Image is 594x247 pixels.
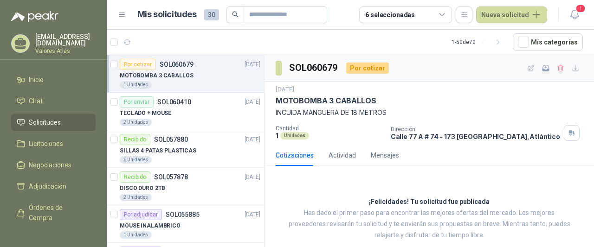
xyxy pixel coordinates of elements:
[276,150,314,160] div: Cotizaciones
[29,96,43,106] span: Chat
[120,156,152,164] div: 6 Unidades
[245,135,260,144] p: [DATE]
[289,61,339,75] h3: SOL060679
[11,199,96,227] a: Órdenes de Compra
[11,177,96,195] a: Adjudicación
[29,181,66,191] span: Adjudicación
[11,92,96,110] a: Chat
[29,203,87,223] span: Órdenes de Compra
[120,59,156,70] div: Por cotizar
[120,71,194,80] p: MOTOBOMBA 3 CABALLOS
[29,75,44,85] span: Inicio
[160,61,194,68] p: SOL060679
[245,98,260,107] p: [DATE]
[476,6,547,23] button: Nueva solicitud
[120,209,162,220] div: Por adjudicar
[276,125,383,132] p: Cantidad
[369,196,490,208] h3: ¡Felicidades! Tu solicitud fue publicada
[371,150,399,160] div: Mensajes
[11,135,96,152] a: Licitaciones
[452,35,505,50] div: 1 - 50 de 70
[288,208,571,241] p: Has dado el primer paso para encontrar las mejores ofertas del mercado. Los mejores proveedores r...
[120,171,150,183] div: Recibido
[137,8,197,21] h1: Mis solicitudes
[35,33,96,46] p: [EMAIL_ADDRESS][DOMAIN_NAME]
[166,211,200,218] p: SOL055885
[391,133,560,140] p: Calle 77 A # 74 - 173 [GEOGRAPHIC_DATA] , Atlántico
[107,130,264,168] a: RecibidoSOL057880[DATE] SILLAS 4 PATAS PLASTICAS6 Unidades
[276,132,278,139] p: 1
[35,48,96,54] p: Valores Atlas
[120,109,171,118] p: TECLADO + MOUSE
[232,11,239,18] span: search
[157,99,191,105] p: SOL060410
[280,132,309,139] div: Unidades
[575,4,586,13] span: 1
[120,222,181,230] p: MOUSE INALAMBRICO
[204,9,219,20] span: 30
[29,117,61,127] span: Solicitudes
[11,11,58,22] img: Logo peakr
[120,146,196,155] p: SILLAS 4 PATAS PLASTICAS
[329,150,356,160] div: Actividad
[11,71,96,89] a: Inicio
[154,174,188,180] p: SOL057878
[120,96,154,108] div: Por enviar
[513,33,583,51] button: Mís categorías
[29,160,71,170] span: Negociaciones
[107,205,264,243] a: Por adjudicarSOL055885[DATE] MOUSE INALAMBRICO1 Unidades
[107,168,264,205] a: RecibidoSOL057878[DATE] DISCO DURO 2TB2 Unidades
[120,194,152,201] div: 2 Unidades
[120,231,152,239] div: 1 Unidades
[365,10,415,20] div: 6 seleccionadas
[245,210,260,219] p: [DATE]
[120,81,152,89] div: 1 Unidades
[120,134,150,145] div: Recibido
[245,60,260,69] p: [DATE]
[29,139,63,149] span: Licitaciones
[11,114,96,131] a: Solicitudes
[245,173,260,182] p: [DATE]
[276,108,583,118] p: INCUIDA MANGUERA DE 18 METROS
[566,6,583,23] button: 1
[346,63,389,74] div: Por cotizar
[276,85,294,94] p: [DATE]
[154,136,188,143] p: SOL057880
[120,184,165,193] p: DISCO DURO 2TB
[107,93,264,130] a: Por enviarSOL060410[DATE] TECLADO + MOUSE2 Unidades
[120,119,152,126] div: 2 Unidades
[11,156,96,174] a: Negociaciones
[276,96,376,106] p: MOTOBOMBA 3 CABALLOS
[391,126,560,133] p: Dirección
[107,55,264,93] a: Por cotizarSOL060679[DATE] MOTOBOMBA 3 CABALLOS1 Unidades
